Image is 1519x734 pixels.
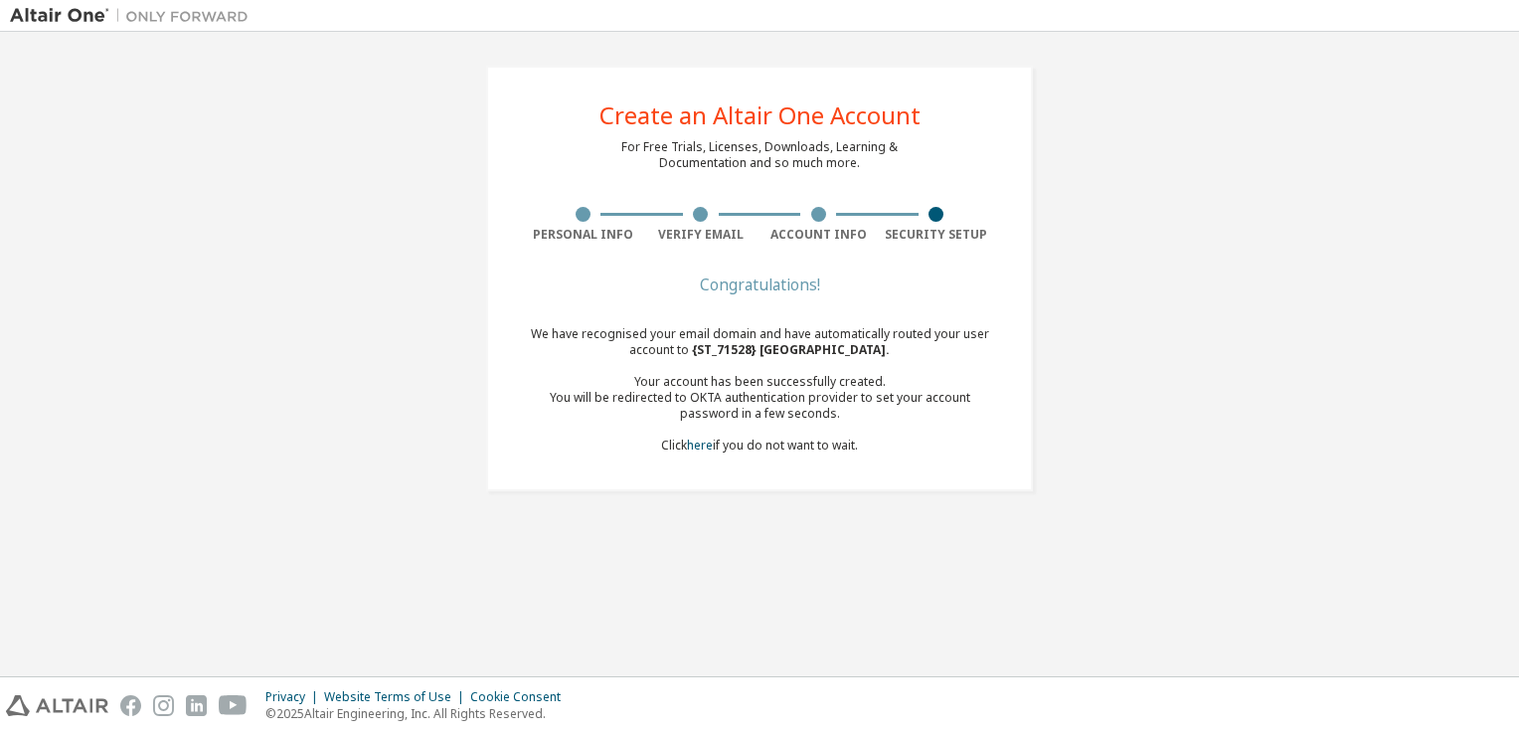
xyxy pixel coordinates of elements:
img: linkedin.svg [186,695,207,716]
div: Privacy [265,689,324,705]
div: Personal Info [524,227,642,243]
div: Create an Altair One Account [599,103,921,127]
div: Cookie Consent [470,689,573,705]
img: altair_logo.svg [6,695,108,716]
div: Your account has been successfully created. [524,374,995,390]
img: facebook.svg [120,695,141,716]
img: Altair One [10,6,258,26]
div: Congratulations! [524,278,995,290]
div: Verify Email [642,227,760,243]
p: © 2025 Altair Engineering, Inc. All Rights Reserved. [265,705,573,722]
img: instagram.svg [153,695,174,716]
div: Security Setup [878,227,996,243]
div: Website Terms of Use [324,689,470,705]
img: youtube.svg [219,695,248,716]
a: here [687,437,713,454]
div: For Free Trials, Licenses, Downloads, Learning & Documentation and so much more. [621,139,898,171]
span: {ST_71528} [GEOGRAPHIC_DATA] . [692,341,890,358]
div: Account Info [759,227,878,243]
div: You will be redirected to OKTA authentication provider to set your account password in a few seco... [524,390,995,422]
div: We have recognised your email domain and have automatically routed your user account to Click if ... [524,326,995,454]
